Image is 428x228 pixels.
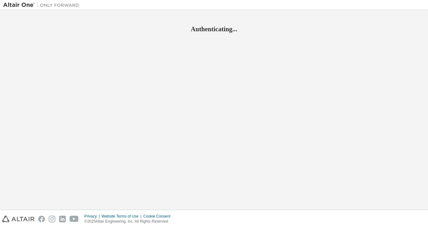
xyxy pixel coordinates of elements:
div: Cookie Consent [143,214,174,219]
div: Privacy [84,214,101,219]
img: altair_logo.svg [2,216,34,222]
img: instagram.svg [49,216,55,222]
img: youtube.svg [70,216,79,222]
img: Altair One [3,2,82,8]
img: facebook.svg [38,216,45,222]
div: Website Terms of Use [101,214,143,219]
img: linkedin.svg [59,216,66,222]
h2: Authenticating... [3,25,425,33]
p: © 2025 Altair Engineering, Inc. All Rights Reserved. [84,219,174,224]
